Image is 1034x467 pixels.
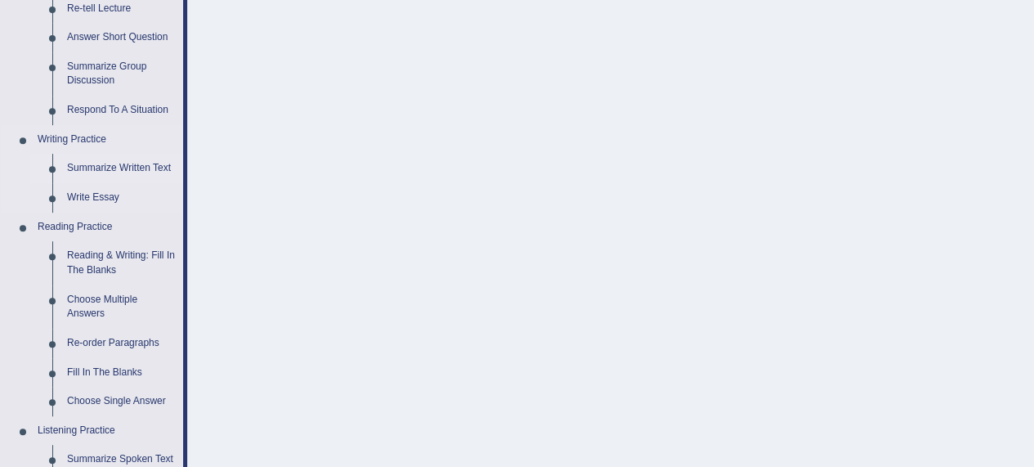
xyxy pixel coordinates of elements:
[60,52,183,96] a: Summarize Group Discussion
[60,241,183,285] a: Reading & Writing: Fill In The Blanks
[60,154,183,183] a: Summarize Written Text
[60,387,183,416] a: Choose Single Answer
[30,125,183,155] a: Writing Practice
[60,329,183,358] a: Re-order Paragraphs
[60,183,183,213] a: Write Essay
[60,358,183,388] a: Fill In The Blanks
[30,213,183,242] a: Reading Practice
[30,416,183,446] a: Listening Practice
[60,96,183,125] a: Respond To A Situation
[60,23,183,52] a: Answer Short Question
[60,285,183,329] a: Choose Multiple Answers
